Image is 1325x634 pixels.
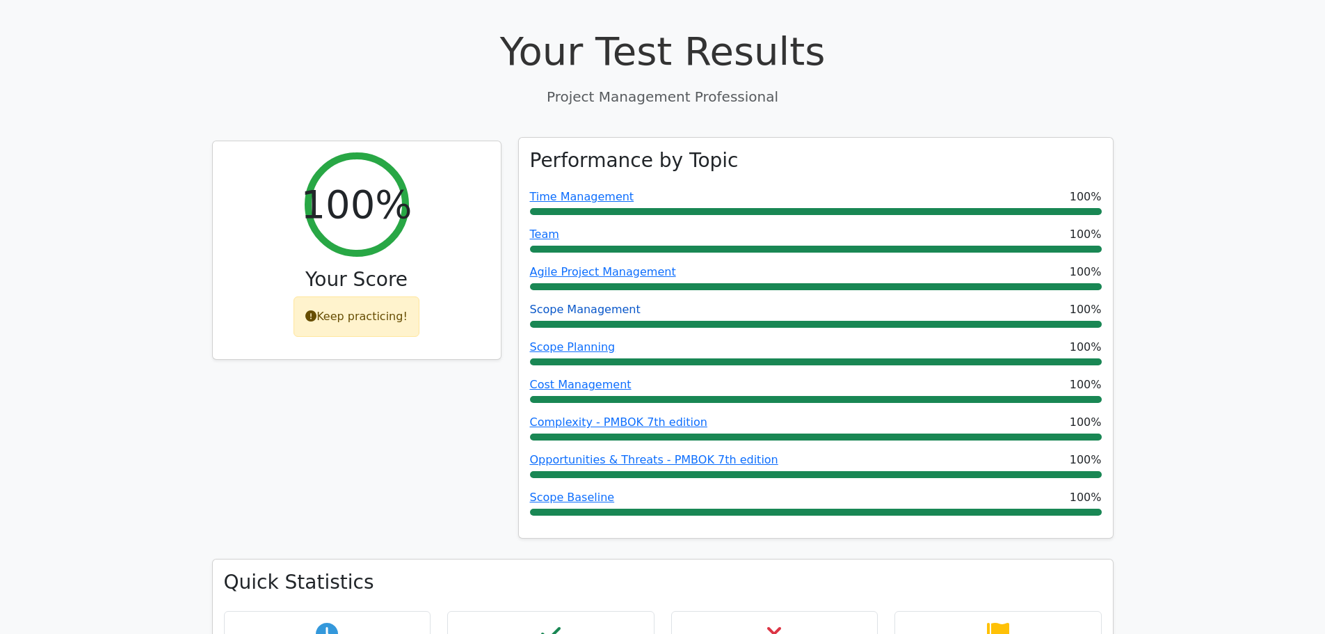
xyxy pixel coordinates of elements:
span: 100% [1070,264,1102,280]
span: 100% [1070,189,1102,205]
a: Team [530,228,559,241]
h3: Quick Statistics [224,571,1102,594]
a: Scope Management [530,303,641,316]
h3: Your Score [224,268,490,292]
span: 100% [1070,489,1102,506]
a: Time Management [530,190,634,203]
a: Scope Baseline [530,491,615,504]
p: Project Management Professional [212,86,1114,107]
a: Opportunities & Threats - PMBOK 7th edition [530,453,778,466]
span: 100% [1070,301,1102,318]
a: Complexity - PMBOK 7th edition [530,415,707,429]
div: Keep practicing! [294,296,419,337]
h3: Performance by Topic [530,149,739,173]
h2: 100% [300,181,412,228]
span: 100% [1070,414,1102,431]
span: 100% [1070,226,1102,243]
h1: Your Test Results [212,28,1114,74]
a: Scope Planning [530,340,616,354]
a: Cost Management [530,378,632,391]
a: Agile Project Management [530,265,676,278]
span: 100% [1070,339,1102,356]
span: 100% [1070,452,1102,468]
span: 100% [1070,377,1102,393]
